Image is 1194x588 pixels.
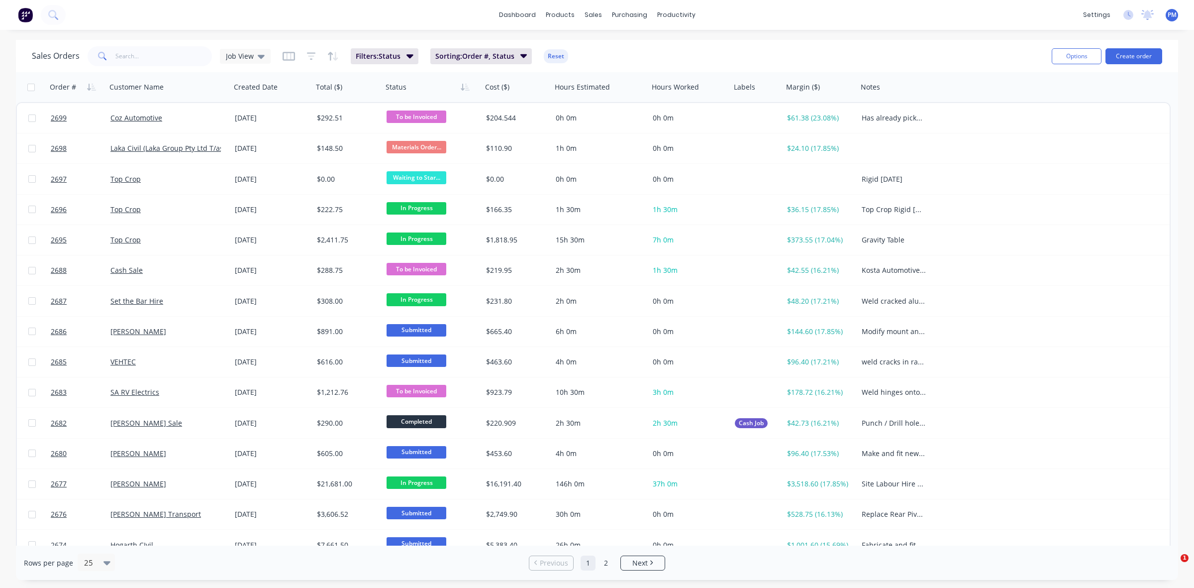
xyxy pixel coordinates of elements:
[387,385,446,397] span: To be Invoiced
[787,265,850,275] div: $42.55 (16.21%)
[234,82,278,92] div: Created Date
[486,296,545,306] div: $231.80
[110,357,136,366] a: VEHTEC
[632,558,648,568] span: Next
[556,143,640,153] div: 1h 0m
[787,113,850,123] div: $61.38 (23.08%)
[556,113,640,123] div: 0h 0m
[51,225,110,255] a: 2695
[1105,48,1162,64] button: Create order
[435,51,514,61] span: Sorting: Order #, Status
[51,387,67,397] span: 2683
[653,174,674,184] span: 0h 0m
[387,324,446,337] span: Submitted
[51,205,67,215] span: 2696
[486,418,545,428] div: $220.909
[787,387,850,397] div: $178.72 (16.21%)
[486,509,545,519] div: $2,749.90
[653,327,674,336] span: 0h 0m
[787,479,850,489] div: $3,518.60 (17.85%)
[525,556,669,571] ul: Pagination
[556,479,640,489] div: 146h 0m
[51,103,110,133] a: 2699
[653,265,678,275] span: 1h 30m
[110,113,162,122] a: Coz Automotive
[51,195,110,225] a: 2696
[51,509,67,519] span: 2676
[51,255,110,285] a: 2688
[226,51,254,61] span: Job View
[235,387,309,397] div: [DATE]
[607,7,652,22] div: purchasing
[862,387,926,397] div: Weld hinges onto gate post, fabricate plates to bolt to gate as drawing
[235,357,309,367] div: [DATE]
[51,469,110,499] a: 2677
[862,540,926,550] div: Fabricate and fit pintle style towbar to Ford Louisville truck
[51,418,67,428] span: 2682
[494,7,541,22] a: dashboard
[787,449,850,459] div: $96.40 (17.53%)
[556,418,640,428] div: 2h 30m
[51,479,67,489] span: 2677
[787,143,850,153] div: $24.10 (17.85%)
[862,509,926,519] div: Replace Rear Pivots 50mm - customer to supply bushes
[235,235,309,245] div: [DATE]
[51,499,110,529] a: 2676
[653,418,678,428] span: 2h 30m
[486,387,545,397] div: $923.79
[110,143,225,153] a: Laka Civil (Laka Group Pty Ltd T/as)
[387,293,446,306] span: In Progress
[486,540,545,550] div: $5,383.40
[862,113,926,123] div: Has already picked up
[544,49,568,63] button: Reset
[387,111,446,123] span: To be Invoiced
[652,7,700,22] div: productivity
[580,7,607,22] div: sales
[110,327,166,336] a: [PERSON_NAME]
[235,479,309,489] div: [DATE]
[862,265,926,275] div: Kosta Automotive - Weld up Rim
[387,354,446,367] span: Submitted
[51,164,110,194] a: 2697
[51,530,110,560] a: 2674
[653,296,674,306] span: 0h 0m
[652,82,699,92] div: Hours Worked
[486,143,545,153] div: $110.90
[235,540,309,550] div: [DATE]
[317,327,376,337] div: $891.00
[387,415,446,428] span: Completed
[235,509,309,519] div: [DATE]
[556,235,640,245] div: 15h 30m
[235,174,309,184] div: [DATE]
[862,357,926,367] div: weld cracks in ramps on beaver tail trailer
[51,296,67,306] span: 2687
[1160,554,1184,578] iframe: Intercom live chat
[486,174,545,184] div: $0.00
[862,296,926,306] div: Weld cracked aluminum post, repair aluminum ring.
[110,174,141,184] a: Top Crop
[235,113,309,123] div: [DATE]
[317,265,376,275] div: $288.75
[235,327,309,337] div: [DATE]
[317,479,376,489] div: $21,681.00
[862,205,926,215] div: Top Crop Rigid [DATE]
[387,141,446,153] span: Materials Order...
[786,82,820,92] div: Margin ($)
[653,143,674,153] span: 0h 0m
[110,235,141,244] a: Top Crop
[556,327,640,337] div: 6h 0m
[787,205,850,215] div: $36.15 (17.85%)
[317,509,376,519] div: $3,606.52
[486,205,545,215] div: $166.35
[556,205,640,215] div: 1h 30m
[110,296,163,306] a: Set the Bar Hire
[317,387,376,397] div: $1,212.76
[317,449,376,459] div: $605.00
[317,296,376,306] div: $308.00
[110,479,166,488] a: [PERSON_NAME]
[387,171,446,184] span: Waiting to Star...
[317,174,376,184] div: $0.00
[787,357,850,367] div: $96.40 (17.21%)
[555,82,610,92] div: Hours Estimated
[556,174,640,184] div: 0h 0m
